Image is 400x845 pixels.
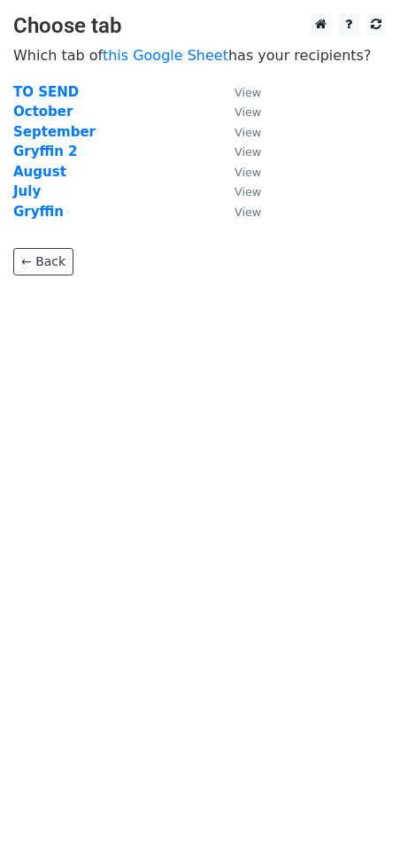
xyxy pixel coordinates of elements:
p: Which tab of has your recipients? [13,46,387,65]
a: View [217,124,261,140]
a: September [13,124,96,140]
small: View [235,166,261,179]
a: View [217,204,261,220]
small: View [235,185,261,198]
h3: Choose tab [13,13,387,39]
a: ← Back [13,248,73,275]
small: View [235,145,261,159]
a: this Google Sheet [103,47,228,64]
a: August [13,164,66,180]
a: View [217,143,261,159]
small: View [235,105,261,119]
small: View [235,205,261,219]
a: View [217,84,261,100]
a: View [217,183,261,199]
a: View [217,104,261,120]
a: October [13,104,73,120]
small: View [235,86,261,99]
a: TO SEND [13,84,79,100]
small: View [235,126,261,139]
a: Gryffin [13,204,64,220]
a: July [13,183,41,199]
a: Gryffin 2 [13,143,78,159]
a: View [217,164,261,180]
